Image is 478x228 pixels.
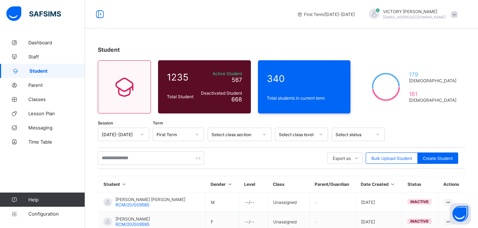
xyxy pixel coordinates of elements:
[279,132,315,137] div: Select class level
[29,68,85,74] span: Student
[28,54,85,60] span: Staff
[167,72,196,83] span: 1235
[402,176,438,193] th: Status
[102,132,136,137] div: [DATE]-[DATE]
[28,111,85,116] span: Lesson Plan
[355,193,402,212] td: [DATE]
[336,132,372,137] div: Select status
[157,132,191,137] div: First Term
[409,98,456,103] span: [DEMOGRAPHIC_DATA]
[383,9,446,14] span: VICTORY [PERSON_NAME]
[309,176,355,193] th: Parent/Guardian
[28,139,85,145] span: Time Table
[267,73,342,84] span: 340
[199,90,242,96] span: Deactivated Student
[165,92,198,101] div: Total Student
[116,202,150,207] span: RCM/20/00958S
[28,82,85,88] span: Parent
[297,12,355,17] span: session/term information
[153,121,163,126] span: Term
[98,121,113,126] span: Session
[410,199,429,204] span: inactive
[28,125,85,130] span: Messaging
[268,176,309,193] th: Class
[239,193,268,212] td: --/--
[450,203,471,224] button: Open asap
[98,46,120,53] span: Student
[28,96,85,102] span: Classes
[239,176,268,193] th: Level
[371,156,412,161] span: Bulk Upload Student
[409,71,456,78] span: 179
[227,182,233,187] i: Sort in Ascending Order
[409,90,456,98] span: 161
[390,182,396,187] i: Sort in Ascending Order
[231,96,242,103] span: 668
[423,156,453,161] span: Create Student
[116,216,150,222] span: [PERSON_NAME]
[205,193,239,212] td: M
[410,219,429,224] span: inactive
[28,40,85,45] span: Dashboard
[98,176,206,193] th: Student
[232,76,242,83] span: 567
[199,71,242,76] span: Active Student
[28,211,85,217] span: Configuration
[6,6,61,21] img: safsims
[28,197,85,202] span: Help
[383,15,446,19] span: [EMAIL_ADDRESS][DOMAIN_NAME]
[355,176,402,193] th: Date Created
[267,95,342,101] span: Total students in current term
[362,9,461,20] div: VICTORYEMMANUEL
[409,78,456,83] span: [DEMOGRAPHIC_DATA]
[212,132,258,137] div: Select class section
[116,197,185,202] span: [PERSON_NAME] [PERSON_NAME]
[121,182,127,187] i: Sort in Ascending Order
[438,176,465,193] th: Actions
[268,193,309,212] td: Unassigned
[116,222,150,227] span: RCM/20/00959S
[333,156,351,161] span: Export as
[205,176,239,193] th: Gender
